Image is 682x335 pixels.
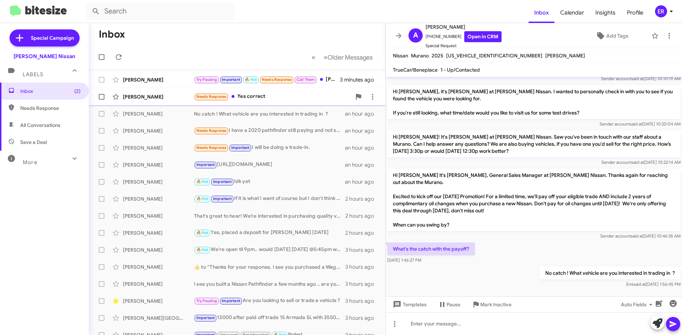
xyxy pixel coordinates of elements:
[194,178,345,186] div: Idk yet
[432,298,466,311] button: Pause
[194,246,345,254] div: We're open til 9pm.. would [DATE] [DATE] @5:45pm work ?
[345,144,380,151] div: an hour ago
[194,280,345,287] div: I see you built a Nissan Pathfinder a few months ago .. are you still considering this option ?
[123,297,194,305] div: [PERSON_NAME]
[391,298,427,311] span: Templates
[464,31,502,42] a: Open in CRM
[545,52,585,59] span: [PERSON_NAME]
[74,88,81,95] span: (2)
[655,5,667,17] div: ER
[621,2,649,23] a: Profile
[23,71,43,78] span: Labels
[345,161,380,168] div: an hour ago
[601,160,681,165] span: Sender account [DATE] 10:22:14 AM
[432,52,443,59] span: 2025
[196,196,209,201] span: 🔥 Hot
[196,247,209,252] span: 🔥 Hot
[393,52,408,59] span: Nissan
[20,139,47,146] span: Save a Deal
[345,314,380,322] div: 3 hours ago
[123,246,194,253] div: [PERSON_NAME]
[529,2,554,23] span: Inbox
[340,76,380,83] div: 3 minutes ago
[387,169,681,231] p: Hi [PERSON_NAME] it's [PERSON_NAME], General Sales Manager at [PERSON_NAME] Nissan. Thanks again ...
[345,280,380,287] div: 3 hours ago
[649,5,674,17] button: ER
[194,297,345,305] div: Are you looking to sell or trade a vehicle ?
[222,77,240,82] span: Important
[194,195,345,203] div: If it is what I want of course but I don't think you have anything but here is a list 4 x 4, low ...
[194,110,345,117] div: No catch ! What vehicle are you interested in trading in ?
[262,77,292,82] span: Needs Response
[386,298,432,311] button: Templates
[631,76,644,81] span: said at
[554,2,590,23] a: Calendar
[426,23,502,31] span: [PERSON_NAME]
[10,29,80,46] a: Special Campaign
[387,85,681,119] p: Hi [PERSON_NAME], it's [PERSON_NAME] at [PERSON_NAME] Nissan. I wanted to personally check in wit...
[601,76,681,81] span: Sender account [DATE] 10:10:19 AM
[319,50,377,65] button: Next
[426,42,502,49] span: Special Request
[196,162,215,167] span: Important
[630,233,643,239] span: said at
[615,298,661,311] button: Auto Fields
[345,263,380,270] div: 3 hours ago
[440,67,480,73] span: 1 - Up/Contacted
[194,229,345,237] div: Yes, placed a deposit for [PERSON_NAME] [DATE]
[213,179,232,184] span: Important
[633,281,646,287] span: said at
[328,54,373,61] span: Older Messages
[345,246,380,253] div: 3 hours ago
[196,77,217,82] span: Try Pausing
[123,110,194,117] div: [PERSON_NAME]
[196,94,227,99] span: Needs Response
[123,280,194,287] div: [PERSON_NAME]
[196,316,215,320] span: Important
[231,145,250,150] span: Important
[194,314,345,322] div: 13000 after paid off trade 15 Armada SL with 35500 miles more or less and 0%x60 , last month I wa...
[123,178,194,185] div: [PERSON_NAME]
[123,93,194,100] div: [PERSON_NAME]
[345,195,380,202] div: 2 hours ago
[123,161,194,168] div: [PERSON_NAME]
[196,298,217,303] span: Try Pausing
[446,298,460,311] span: Pause
[123,195,194,202] div: [PERSON_NAME]
[99,29,125,40] h1: Inbox
[20,105,81,112] span: Needs Response
[20,122,60,129] span: All Conversations
[312,53,315,62] span: «
[345,212,380,219] div: 2 hours ago
[194,161,345,169] div: [URL][DOMAIN_NAME]
[194,144,345,152] div: I will be doing a trade-in.
[540,267,681,279] p: No catch ! What vehicle are you interested in trading in ?
[222,298,240,303] span: Important
[393,67,438,73] span: TrueCar/Beneplace
[23,159,37,166] span: More
[194,212,345,219] div: That's great to hear! We’re interested in purchasing quality vehicles like your 2023 Jeep Compass...
[345,178,380,185] div: an hour ago
[213,196,232,201] span: Important
[590,2,621,23] a: Insights
[387,130,681,157] p: Hi [PERSON_NAME]! It's [PERSON_NAME] at [PERSON_NAME] Nissan. Saw you've been in touch with our s...
[345,110,380,117] div: an hour ago
[606,29,628,42] span: Add Tags
[123,127,194,134] div: [PERSON_NAME]
[324,53,328,62] span: »
[20,88,81,95] span: Inbox
[194,93,351,101] div: Yes correct
[345,297,380,305] div: 3 hours ago
[600,233,681,239] span: Sender account [DATE] 10:46:35 AM
[630,121,642,127] span: said at
[245,77,257,82] span: 🔥 Hot
[387,242,475,255] p: What's the catch with the payoff?
[196,230,209,235] span: 🔥 Hot
[123,144,194,151] div: [PERSON_NAME]
[123,229,194,236] div: [PERSON_NAME]
[31,34,74,41] span: Special Campaign
[466,298,517,311] button: Mark Inactive
[308,50,377,65] nav: Page navigation example
[123,314,194,322] div: [PERSON_NAME][GEOGRAPHIC_DATA]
